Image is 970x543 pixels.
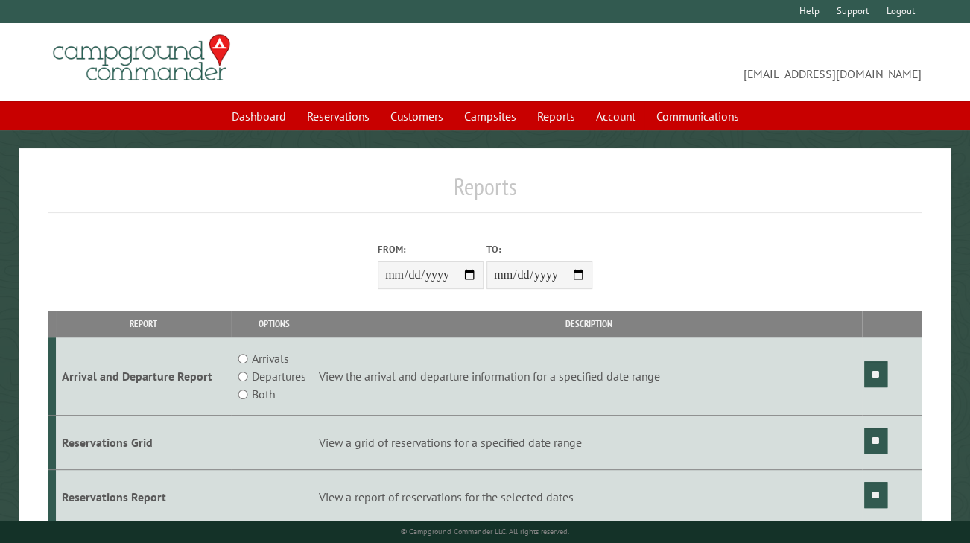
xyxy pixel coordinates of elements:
[401,527,569,536] small: © Campground Commander LLC. All rights reserved.
[647,102,748,130] a: Communications
[381,102,452,130] a: Customers
[317,416,862,470] td: View a grid of reservations for a specified date range
[486,242,592,256] label: To:
[252,349,289,367] label: Arrivals
[298,102,378,130] a: Reservations
[317,311,862,337] th: Description
[223,102,295,130] a: Dashboard
[231,311,316,337] th: Options
[378,242,484,256] label: From:
[455,102,525,130] a: Campsites
[56,469,231,524] td: Reservations Report
[317,337,862,416] td: View the arrival and departure information for a specified date range
[48,29,235,87] img: Campground Commander
[56,337,231,416] td: Arrival and Departure Report
[587,102,644,130] a: Account
[317,469,862,524] td: View a report of reservations for the selected dates
[56,311,231,337] th: Report
[48,172,922,213] h1: Reports
[485,41,922,83] span: [EMAIL_ADDRESS][DOMAIN_NAME]
[252,385,275,403] label: Both
[528,102,584,130] a: Reports
[252,367,306,385] label: Departures
[56,416,231,470] td: Reservations Grid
